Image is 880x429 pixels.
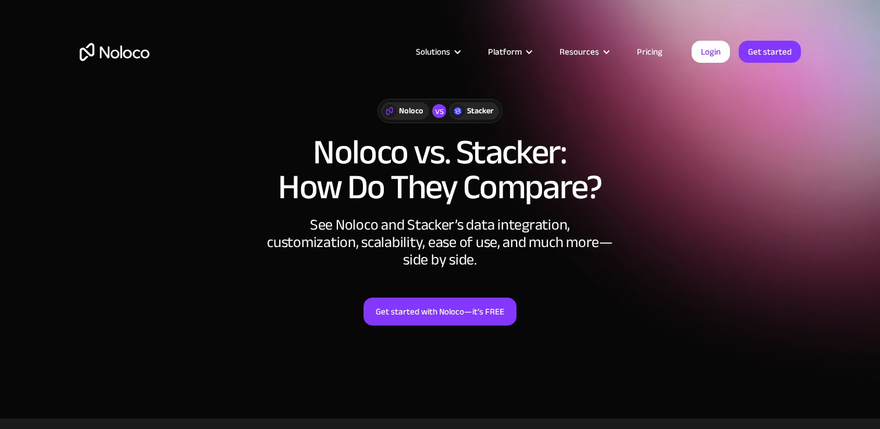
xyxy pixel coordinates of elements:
[416,44,450,59] div: Solutions
[399,105,423,117] div: Noloco
[467,105,493,117] div: Stacker
[560,44,599,59] div: Resources
[80,135,801,205] h1: Noloco vs. Stacker: How Do They Compare?
[432,104,446,118] div: vs
[692,41,730,63] a: Login
[488,44,522,59] div: Platform
[80,43,149,61] a: home
[545,44,622,59] div: Resources
[364,298,516,326] a: Get started with Noloco—it’s FREE
[401,44,473,59] div: Solutions
[473,44,545,59] div: Platform
[266,216,615,269] div: See Noloco and Stacker’s data integration, customization, scalability, ease of use, and much more...
[622,44,677,59] a: Pricing
[739,41,801,63] a: Get started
